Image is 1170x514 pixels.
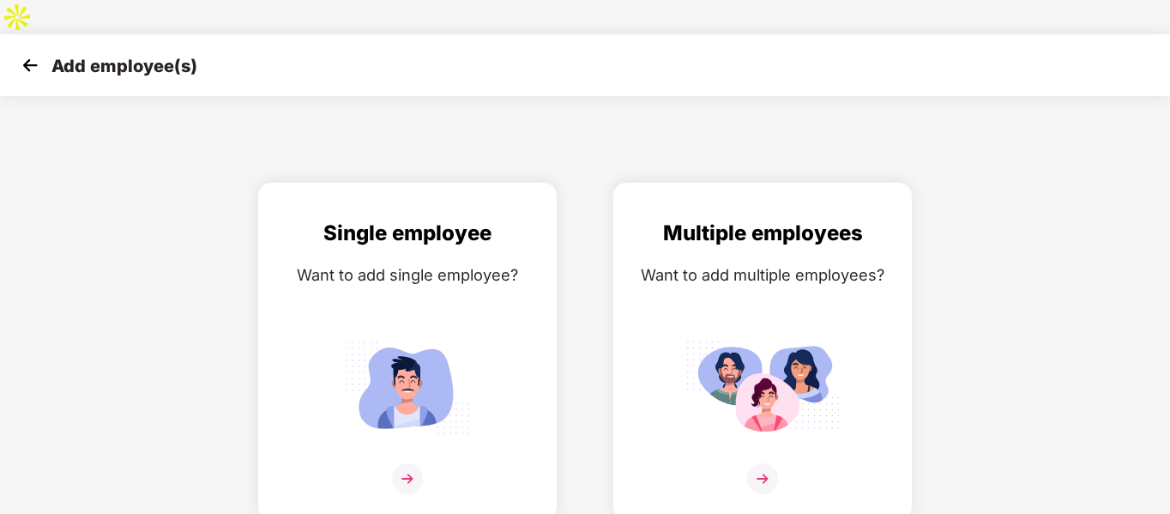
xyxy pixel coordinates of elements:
div: Multiple employees [630,217,895,250]
img: svg+xml;base64,PHN2ZyB4bWxucz0iaHR0cDovL3d3dy53My5vcmcvMjAwMC9zdmciIHdpZHRoPSIzNiIgaGVpZ2h0PSIzNi... [392,463,423,494]
div: Want to add single employee? [275,263,540,287]
img: svg+xml;base64,PHN2ZyB4bWxucz0iaHR0cDovL3d3dy53My5vcmcvMjAwMC9zdmciIGlkPSJNdWx0aXBsZV9lbXBsb3llZS... [685,334,840,441]
p: Add employee(s) [51,56,197,76]
img: svg+xml;base64,PHN2ZyB4bWxucz0iaHR0cDovL3d3dy53My5vcmcvMjAwMC9zdmciIGlkPSJTaW5nbGVfZW1wbG95ZWUiIH... [330,334,485,441]
img: svg+xml;base64,PHN2ZyB4bWxucz0iaHR0cDovL3d3dy53My5vcmcvMjAwMC9zdmciIHdpZHRoPSIzNiIgaGVpZ2h0PSIzNi... [747,463,778,494]
img: svg+xml;base64,PHN2ZyB4bWxucz0iaHR0cDovL3d3dy53My5vcmcvMjAwMC9zdmciIHdpZHRoPSIzMCIgaGVpZ2h0PSIzMC... [17,52,43,78]
div: Single employee [275,217,540,250]
div: Want to add multiple employees? [630,263,895,287]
